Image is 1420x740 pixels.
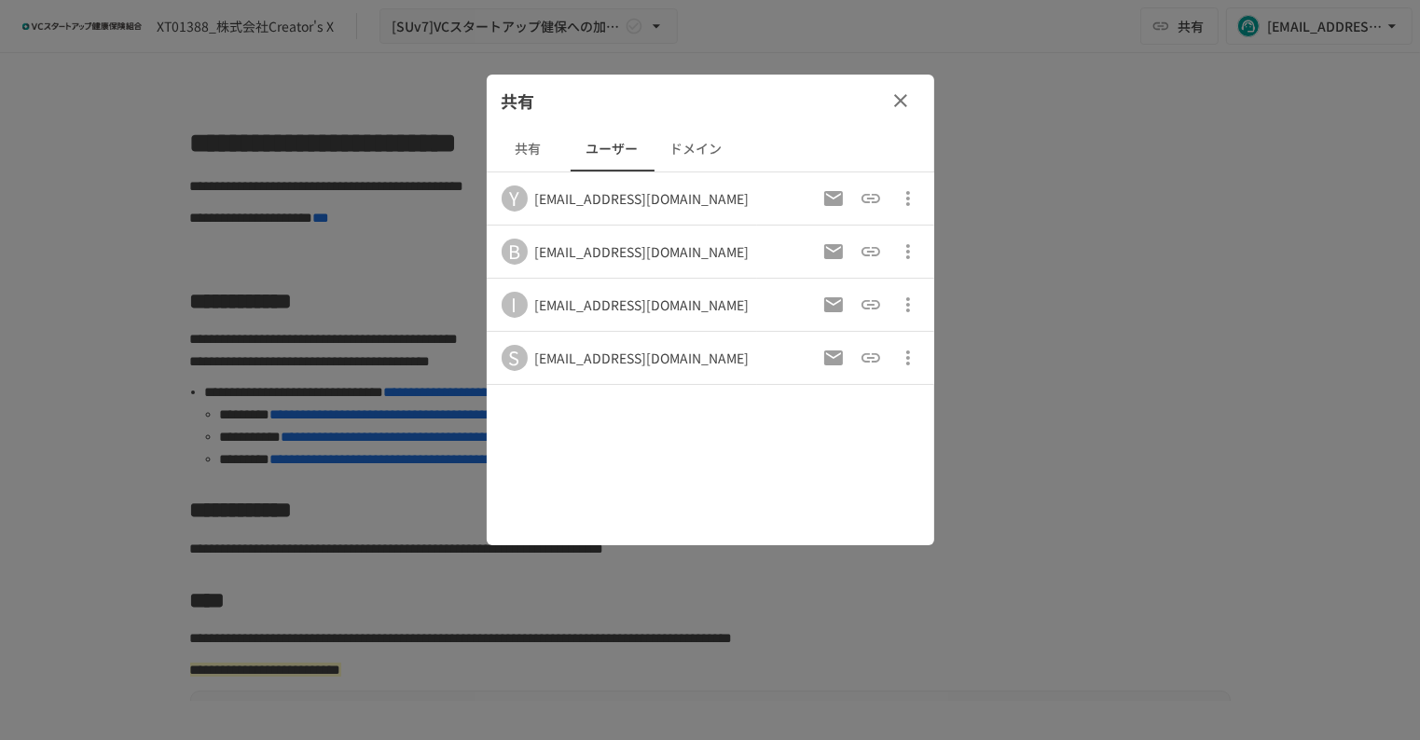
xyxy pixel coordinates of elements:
button: ユーザー [571,127,655,171]
div: B [502,239,528,265]
div: [EMAIL_ADDRESS][DOMAIN_NAME] [535,349,750,367]
div: S [502,345,528,371]
button: 共有 [487,127,571,171]
button: 招待URLをコピー（以前のものは破棄） [852,180,889,217]
div: I [502,292,528,318]
div: Y [502,185,528,212]
div: [EMAIL_ADDRESS][DOMAIN_NAME] [535,242,750,261]
button: ドメイン [655,127,738,171]
button: 招待メールの再送 [815,233,852,270]
button: 招待URLをコピー（以前のものは破棄） [852,233,889,270]
button: 招待メールの再送 [815,286,852,323]
button: 招待メールの再送 [815,180,852,217]
button: 招待URLをコピー（以前のものは破棄） [852,286,889,323]
button: 招待メールの再送 [815,339,852,377]
button: 招待URLをコピー（以前のものは破棄） [852,339,889,377]
div: [EMAIL_ADDRESS][DOMAIN_NAME] [535,295,750,314]
div: [EMAIL_ADDRESS][DOMAIN_NAME] [535,189,750,208]
div: 共有 [487,75,934,127]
